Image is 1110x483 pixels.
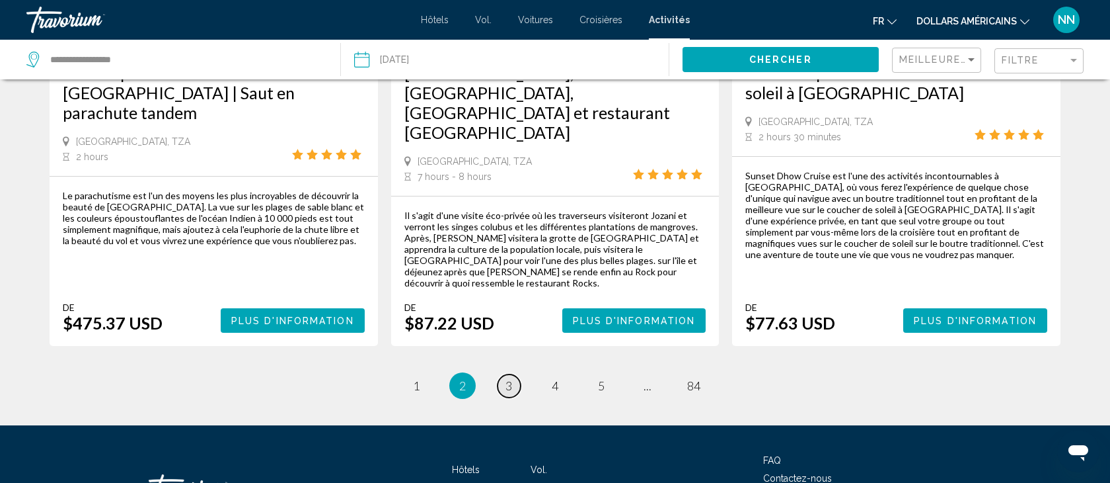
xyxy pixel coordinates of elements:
[50,373,1060,399] ul: Pagination
[404,313,494,333] div: $87.22 USD
[903,308,1047,333] button: Plus d'information
[873,16,884,26] font: fr
[505,378,512,393] span: 3
[459,378,466,393] span: 2
[63,190,365,246] div: Le parachutisme est l'un des moyens les plus incroyables de découvrir la beauté de [GEOGRAPHIC_DA...
[687,378,700,393] span: 84
[745,313,835,333] div: $77.63 USD
[562,308,706,333] button: Plus d'information
[404,63,706,142] a: [GEOGRAPHIC_DATA], [GEOGRAPHIC_DATA], [GEOGRAPHIC_DATA] et restaurant [GEOGRAPHIC_DATA]
[418,156,532,167] span: [GEOGRAPHIC_DATA], TZA
[475,15,492,25] a: Vol.
[63,313,163,333] div: $475.37 USD
[899,54,1017,65] span: Meilleures ventes
[899,55,977,66] mat-select: Sort by
[749,55,812,66] span: Chercher
[518,15,553,25] a: Voitures
[649,15,690,25] a: Activités
[418,171,492,182] span: 7 hours - 8 hours
[758,116,873,127] span: [GEOGRAPHIC_DATA], TZA
[231,316,354,326] span: Plus d'information
[873,11,897,30] button: Changer de langue
[404,210,706,288] div: Il s'agit d'une visite éco-privée où les traverseurs visiteront Jozani et verront les singes colu...
[745,170,1047,260] div: Sunset Dhow Cruise est l'une des activités incontournables à [GEOGRAPHIC_DATA], où vous ferez l'e...
[354,40,668,79] button: Date: Sep 16, 2025
[916,16,1017,26] font: dollars américains
[26,7,408,33] a: Travorium
[413,378,420,393] span: 1
[763,455,781,466] a: FAQ
[76,152,108,162] span: 2 hours
[914,316,1037,326] span: Plus d'information
[63,63,365,122] a: Saut en parachute à [GEOGRAPHIC_DATA] | Saut en parachute tandem
[531,464,547,475] a: Vol.
[552,378,558,393] span: 4
[63,302,163,313] div: De
[1002,55,1039,66] span: Filtre
[598,378,605,393] span: 5
[745,302,835,313] div: De
[452,464,480,475] a: Hôtels
[1057,430,1099,472] iframe: Bouton de lancement de la fenêtre de messagerie
[758,132,841,142] span: 2 hours 30 minutes
[573,316,696,326] span: Plus d'information
[1058,13,1075,26] font: NN
[76,136,190,147] span: [GEOGRAPHIC_DATA], TZA
[745,63,1047,103] a: Croisière privée en boutre au coucher du soleil à [GEOGRAPHIC_DATA]
[221,308,365,333] button: Plus d'information
[683,47,879,71] button: Chercher
[916,11,1029,30] button: Changer de devise
[579,15,622,25] a: Croisières
[1049,6,1084,34] button: Menu utilisateur
[421,15,449,25] a: Hôtels
[994,48,1084,75] button: Filter
[644,378,651,393] span: ...
[404,302,494,313] div: De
